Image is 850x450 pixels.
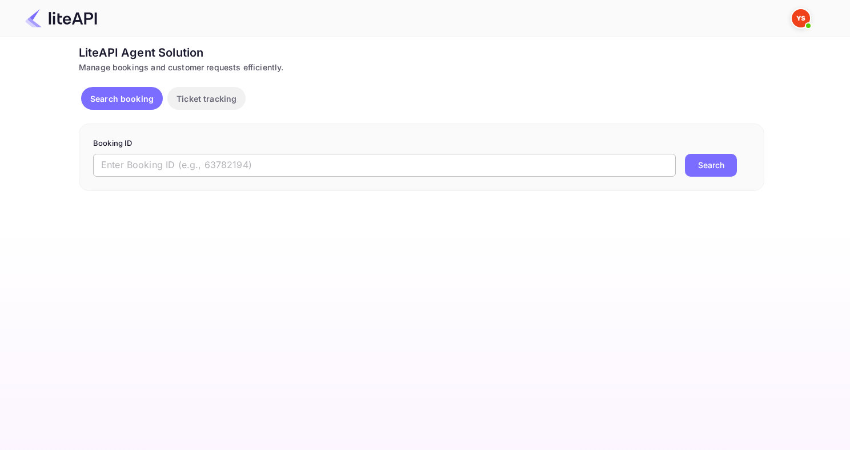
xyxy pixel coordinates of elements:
p: Booking ID [93,138,750,149]
p: Search booking [90,93,154,105]
div: LiteAPI Agent Solution [79,44,764,61]
img: Yandex Support [792,9,810,27]
input: Enter Booking ID (e.g., 63782194) [93,154,676,177]
button: Search [685,154,737,177]
p: Ticket tracking [177,93,236,105]
div: Manage bookings and customer requests efficiently. [79,61,764,73]
img: LiteAPI Logo [25,9,97,27]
